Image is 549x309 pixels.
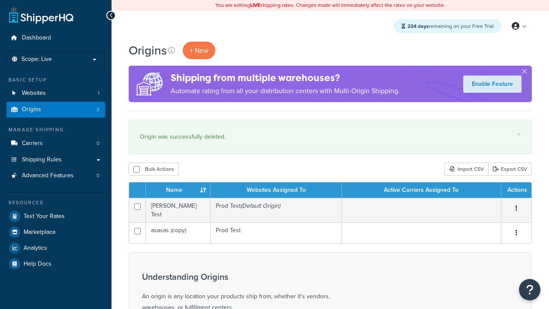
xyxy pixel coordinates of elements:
[22,156,62,164] span: Shipping Rules
[22,90,46,97] span: Websites
[24,213,65,220] span: Test Your Rates
[129,66,171,102] img: ad-origins-multi-dfa493678c5a35abed25fd24b4b8a3fa3505936ce257c16c00bdefe2f3200be3.png
[183,42,215,59] a: + New
[6,76,105,84] div: Basic Setup
[6,152,105,168] a: Shipping Rules
[22,34,51,42] span: Dashboard
[6,126,105,133] div: Manage Shipping
[211,222,342,243] td: Prod Test
[142,272,356,282] h3: Understanding Origins
[6,256,105,272] a: Help Docs
[6,168,105,184] li: Advanced Features
[171,85,400,97] p: Automate rating from all your distribution centers with Multi-Origin Shipping.
[22,140,43,147] span: Carriers
[211,198,342,222] td: Prod Test
[146,198,211,222] td: [PERSON_NAME] Test
[9,6,73,24] a: ShipperHQ Home
[21,56,52,63] span: Scope: Live
[6,136,105,151] li: Carriers
[241,201,280,210] i: (Default Origin)
[24,261,51,268] span: Help Docs
[146,182,211,198] th: Name : activate to sort column ascending
[250,1,260,9] b: LIVE
[190,45,208,55] span: + New
[24,245,47,252] span: Analytics
[342,182,501,198] th: Active Carriers Assigned To
[97,106,100,113] span: 2
[6,102,105,118] li: Origins
[463,76,522,93] a: Enable Feature
[129,163,179,176] button: Bulk Actions
[171,71,400,85] h4: Shipping from multiple warehouses?
[394,19,501,33] div: remaining on your Free Trial
[6,85,105,101] a: Websites 1
[97,172,100,179] span: 0
[488,163,532,176] a: Export CSV
[24,229,56,236] span: Marketplace
[97,140,100,147] span: 0
[519,279,540,300] button: Open Resource Center
[6,102,105,118] a: Origins 2
[22,106,41,113] span: Origins
[6,85,105,101] li: Websites
[6,209,105,224] a: Test Your Rates
[517,131,521,138] a: ×
[146,222,211,243] td: asasas (copy)
[211,182,342,198] th: Websites Assigned To
[6,30,105,46] a: Dashboard
[444,163,488,176] div: Import CSV
[6,240,105,256] a: Analytics
[6,199,105,206] div: Resources
[407,22,429,30] strong: 234 days
[129,42,167,59] h1: Origins
[6,224,105,240] a: Marketplace
[501,182,531,198] th: Actions
[98,90,100,97] span: 1
[140,131,521,143] div: Origin was successfully deleted.
[22,172,74,179] span: Advanced Features
[6,168,105,184] a: Advanced Features 0
[6,136,105,151] a: Carriers 0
